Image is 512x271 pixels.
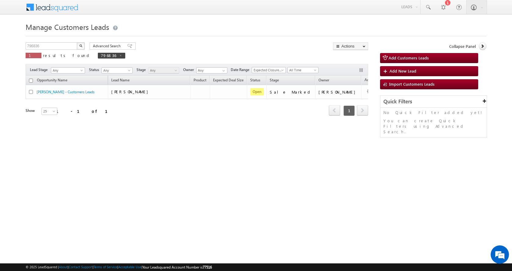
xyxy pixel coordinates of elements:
a: Contact Support [69,265,93,269]
a: Acceptable Use [118,265,141,269]
div: [PERSON_NAME] [318,89,358,95]
span: 77516 [203,265,212,269]
a: Opportunity Name [34,77,70,85]
img: Search [79,44,82,47]
span: Any [51,68,83,73]
p: You can create Quick Filters using Advanced Search. [383,118,484,134]
a: Show All Items [219,68,227,74]
a: prev [329,106,340,116]
a: [PERSON_NAME] - Customers Leads [37,90,94,94]
span: Add Customers Leads [389,55,429,60]
span: All Time [288,67,317,73]
a: All Time [287,67,318,73]
span: Expected Deal Size [213,78,244,82]
span: Actions [361,77,380,84]
span: Your Leadsquared Account Number is [142,265,212,269]
span: Stage [137,67,148,73]
span: © 2025 LeadSquared | | | | | [26,264,212,270]
span: Add New Lead [389,68,416,73]
p: No Quick Filter added yet! [383,110,484,115]
span: Collapse Panel [449,44,476,49]
a: About [59,265,68,269]
span: Date Range [231,67,252,73]
a: Any [51,67,85,73]
input: Check all records [29,79,33,83]
span: Open [250,88,264,95]
span: 25 [42,109,58,114]
a: Any [148,67,179,73]
span: next [357,105,368,116]
div: 1 - 1 of 1 [56,108,115,115]
a: 25 [41,108,57,115]
div: Quick Filters [380,96,487,108]
span: results found [43,53,91,58]
a: Terms of Service [94,265,117,269]
span: Lead Name [108,77,133,85]
span: Any [148,68,177,73]
a: Any [101,67,133,73]
a: next [357,106,368,116]
span: prev [329,105,340,116]
span: Owner [318,78,329,82]
div: Show [26,108,37,113]
div: Sale Marked [270,89,312,95]
span: Product [194,78,206,82]
span: Owner [183,67,196,73]
span: 796836 [101,53,116,58]
a: Stage [267,77,282,85]
span: Expected Closure Date [252,67,284,73]
span: 1 [29,53,38,58]
span: Lead Stage [30,67,50,73]
span: Status [89,67,101,73]
button: Actions [333,42,368,50]
a: Status [247,77,263,85]
span: Stage [270,78,279,82]
span: Opportunity Name [37,78,67,82]
span: Any [102,68,131,73]
input: Type to Search [196,67,227,73]
a: Expected Closure Date [252,67,286,73]
span: Manage Customers Leads [26,22,109,32]
span: Import Customers Leads [389,81,435,87]
span: 1 [343,105,355,116]
a: Expected Deal Size [210,77,247,85]
span: Advanced Search [93,43,123,49]
span: [PERSON_NAME] [111,89,151,94]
